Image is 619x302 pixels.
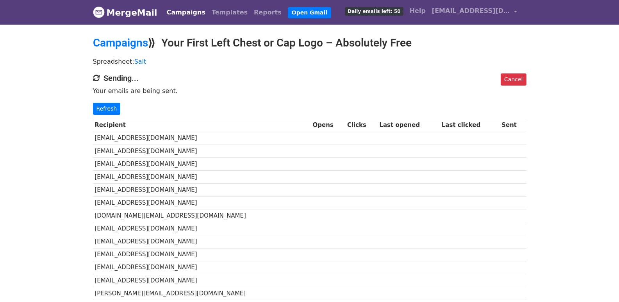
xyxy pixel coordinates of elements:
[288,7,331,18] a: Open Gmail
[311,119,345,132] th: Opens
[93,87,526,95] p: Your emails are being sent.
[93,170,311,183] td: [EMAIL_ADDRESS][DOMAIN_NAME]
[93,119,311,132] th: Recipient
[93,132,311,145] td: [EMAIL_ADDRESS][DOMAIN_NAME]
[345,119,377,132] th: Clicks
[93,235,311,248] td: [EMAIL_ADDRESS][DOMAIN_NAME]
[93,36,148,49] a: Campaigns
[378,119,440,132] th: Last opened
[429,3,520,21] a: [EMAIL_ADDRESS][DOMAIN_NAME]
[93,103,121,115] a: Refresh
[93,184,311,197] td: [EMAIL_ADDRESS][DOMAIN_NAME]
[499,119,526,132] th: Sent
[93,6,105,18] img: MergeMail logo
[93,73,526,83] h4: Sending...
[93,4,157,21] a: MergeMail
[93,145,311,157] td: [EMAIL_ADDRESS][DOMAIN_NAME]
[93,36,526,50] h2: ⟫ Your First Left Chest or Cap Logo – Absolutely Free
[342,3,406,19] a: Daily emails left: 50
[164,5,209,20] a: Campaigns
[93,57,526,66] p: Spreadsheet:
[134,58,146,65] a: Salt
[440,119,499,132] th: Last clicked
[407,3,429,19] a: Help
[93,248,311,261] td: [EMAIL_ADDRESS][DOMAIN_NAME]
[251,5,285,20] a: Reports
[93,222,311,235] td: [EMAIL_ADDRESS][DOMAIN_NAME]
[93,287,311,300] td: [PERSON_NAME][EMAIL_ADDRESS][DOMAIN_NAME]
[93,209,311,222] td: [DOMAIN_NAME][EMAIL_ADDRESS][DOMAIN_NAME]
[501,73,526,86] a: Cancel
[209,5,251,20] a: Templates
[93,197,311,209] td: [EMAIL_ADDRESS][DOMAIN_NAME]
[432,6,510,16] span: [EMAIL_ADDRESS][DOMAIN_NAME]
[93,274,311,287] td: [EMAIL_ADDRESS][DOMAIN_NAME]
[93,157,311,170] td: [EMAIL_ADDRESS][DOMAIN_NAME]
[345,7,403,16] span: Daily emails left: 50
[93,261,311,274] td: [EMAIL_ADDRESS][DOMAIN_NAME]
